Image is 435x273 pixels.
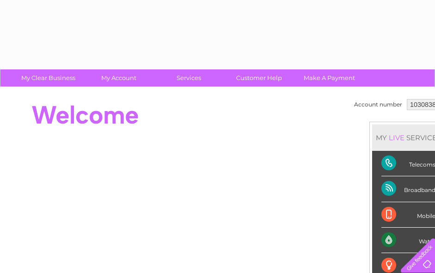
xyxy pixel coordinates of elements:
div: LIVE [387,133,406,142]
a: Services [151,69,227,87]
a: Customer Help [221,69,297,87]
a: Make A Payment [291,69,368,87]
a: My Account [80,69,157,87]
td: Account number [352,97,404,112]
a: My Clear Business [10,69,86,87]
